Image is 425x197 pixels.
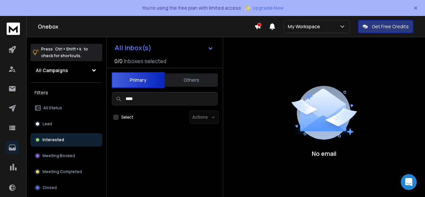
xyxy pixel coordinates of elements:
h3: Inboxes selected [124,57,166,65]
button: Interested [31,133,102,147]
h3: Filters [31,88,102,97]
p: My Workspace [288,23,323,30]
img: logo [7,23,20,35]
h1: Onebox [38,23,254,31]
p: Lead [42,121,52,127]
p: Interested [42,137,64,143]
button: All Inbox(s) [109,41,219,54]
span: Upgrade Now [252,5,284,11]
h1: All Inbox(s) [115,45,151,51]
button: Lead [31,117,102,131]
p: Closed [42,185,57,190]
button: Closed [31,181,102,194]
button: Primary [112,72,165,88]
div: Open Intercom Messenger [401,174,417,190]
button: Get Free Credits [358,20,413,33]
span: 0 / 0 [115,57,123,65]
label: Select [121,115,133,120]
button: All Campaigns [31,64,102,77]
p: Press to check for shortcuts. [41,46,88,59]
button: Meeting Booked [31,149,102,162]
button: Others [165,73,218,87]
p: No email [312,149,336,158]
p: Get Free Credits [372,23,409,30]
p: Meeting Booked [42,153,75,158]
p: You're using the free plan with limited access [142,5,241,11]
button: All Status [31,101,102,115]
button: Meeting Completed [31,165,102,178]
button: ✨Upgrade Now [244,1,284,15]
h1: All Campaigns [36,67,68,74]
span: ✨ [244,3,251,13]
p: All Status [43,105,62,111]
p: Meeting Completed [42,169,82,174]
span: Ctrl + Shift + k [54,45,82,53]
